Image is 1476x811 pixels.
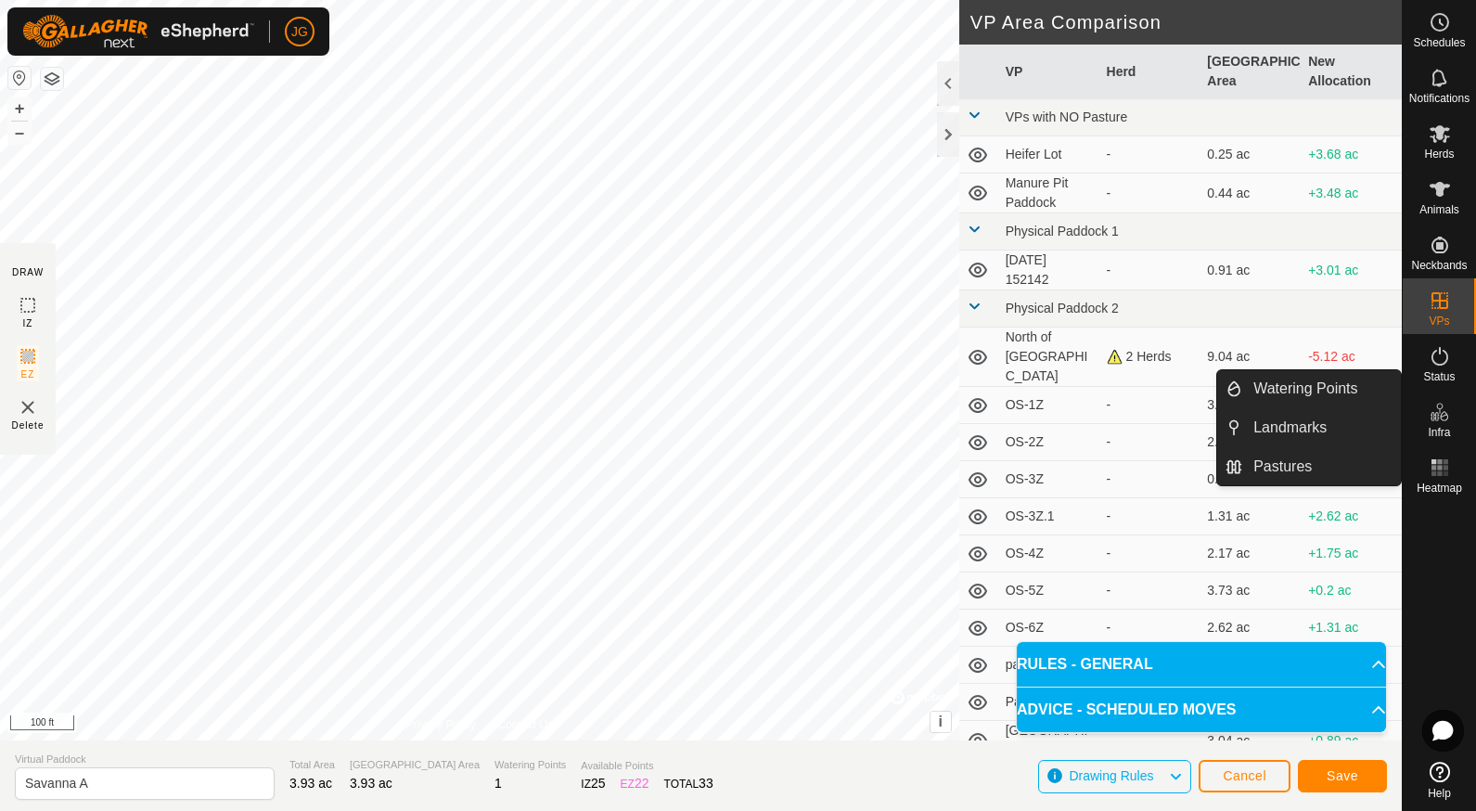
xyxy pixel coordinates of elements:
[1217,370,1401,407] li: Watering Points
[1428,427,1450,438] span: Infra
[1301,535,1402,573] td: +1.75 ac
[1017,642,1386,687] p-accordion-header: RULES - GENERAL
[998,610,1099,647] td: OS-6Z
[12,265,44,279] div: DRAW
[1419,204,1459,215] span: Animals
[22,15,254,48] img: Gallagher Logo
[591,776,606,791] span: 25
[23,316,33,330] span: IZ
[1327,768,1358,783] span: Save
[1200,610,1301,647] td: 2.62 ac
[621,774,649,793] div: EZ
[1006,301,1119,315] span: Physical Paddock 2
[938,714,942,729] span: i
[1242,448,1401,485] a: Pastures
[21,367,35,381] span: EZ
[1200,136,1301,174] td: 0.25 ac
[998,174,1099,213] td: Manure Pit Paddock
[1200,387,1301,424] td: 3.29 ac
[350,757,480,773] span: [GEOGRAPHIC_DATA] Area
[1413,37,1465,48] span: Schedules
[1417,483,1462,494] span: Heatmap
[664,774,713,793] div: TOTAL
[289,757,335,773] span: Total Area
[1107,184,1193,203] div: -
[1107,470,1193,489] div: -
[1253,378,1357,400] span: Watering Points
[1403,754,1476,806] a: Help
[1301,45,1402,99] th: New Allocation
[998,461,1099,498] td: OS-3Z
[998,136,1099,174] td: Heifer Lot
[1006,224,1119,238] span: Physical Paddock 1
[498,716,553,733] a: Contact Us
[1253,417,1327,439] span: Landmarks
[998,387,1099,424] td: OS-1Z
[1017,699,1236,721] span: ADVICE - SCHEDULED MOVES
[1200,535,1301,573] td: 2.17 ac
[970,11,1402,33] h2: VP Area Comparison
[1424,148,1454,160] span: Herds
[998,721,1099,761] td: [GEOGRAPHIC_DATA]
[1301,573,1402,610] td: +0.2 ac
[8,67,31,89] button: Reset Map
[1253,456,1312,478] span: Pastures
[1107,145,1193,164] div: -
[8,97,31,120] button: +
[1428,788,1451,799] span: Help
[998,424,1099,461] td: OS-2Z
[1217,448,1401,485] li: Pastures
[494,757,566,773] span: Watering Points
[1200,251,1301,290] td: 0.91 ac
[1301,251,1402,290] td: +3.01 ac
[581,758,712,774] span: Available Points
[1301,136,1402,174] td: +3.68 ac
[931,712,951,732] button: i
[41,68,63,90] button: Map Layers
[291,22,308,42] span: JG
[1301,498,1402,535] td: +2.62 ac
[635,776,649,791] span: 22
[1107,581,1193,600] div: -
[1217,409,1401,446] li: Landmarks
[998,684,1099,721] td: Paddock 5A
[1242,370,1401,407] a: Watering Points
[494,776,502,791] span: 1
[1411,260,1467,271] span: Neckbands
[998,647,1099,684] td: paddock 4A
[998,573,1099,610] td: OS-5Z
[1107,618,1193,637] div: -
[1107,432,1193,452] div: -
[998,498,1099,535] td: OS-3Z.1
[1200,461,1301,498] td: 0.96 ac
[289,776,332,791] span: 3.93 ac
[998,251,1099,290] td: [DATE] 152142
[998,45,1099,99] th: VP
[1107,544,1193,563] div: -
[1409,93,1470,104] span: Notifications
[1423,371,1455,382] span: Status
[1429,315,1449,327] span: VPs
[1200,498,1301,535] td: 1.31 ac
[17,396,39,418] img: VP
[699,776,713,791] span: 33
[15,752,275,767] span: Virtual Paddock
[12,418,45,432] span: Delete
[8,122,31,144] button: –
[1107,395,1193,415] div: -
[1199,760,1290,792] button: Cancel
[1242,409,1401,446] a: Landmarks
[1301,328,1402,387] td: -5.12 ac
[406,716,476,733] a: Privacy Policy
[1099,45,1200,99] th: Herd
[1107,261,1193,280] div: -
[1301,610,1402,647] td: +1.31 ac
[1200,573,1301,610] td: 3.73 ac
[1200,174,1301,213] td: 0.44 ac
[1017,653,1153,676] span: RULES - GENERAL
[581,774,605,793] div: IZ
[1223,768,1266,783] span: Cancel
[1107,347,1193,367] div: 2 Herds
[1298,760,1387,792] button: Save
[1200,45,1301,99] th: [GEOGRAPHIC_DATA] Area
